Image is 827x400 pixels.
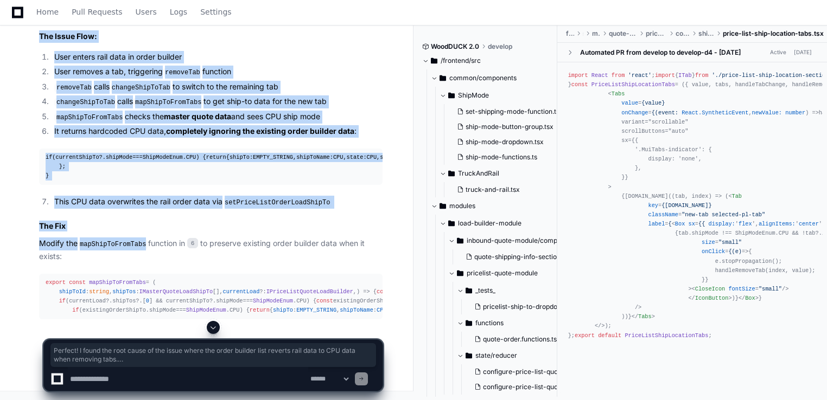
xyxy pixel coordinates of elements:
span: {{ [698,221,705,227]
span: state [347,154,364,160]
span: 6 [187,238,198,249]
span: shipTo [230,154,250,160]
span: string [89,288,109,295]
span: ship-mode-button-group.tsx [466,122,554,131]
span: {(e) [728,249,742,255]
span: WoodDUCK 2.0 [431,42,479,51]
span: const [69,279,86,286]
span: quote-shipping-info-section.tsx [474,253,571,261]
span: display: [709,221,735,227]
div: (currentShipTo?. === . ) { { : , : , : , : . , }; } [46,153,376,180]
span: {value} [641,100,665,107]
code: removeTab [163,68,202,78]
span: < = /> [692,286,789,292]
h2: The Fix [39,221,383,231]
span: {(event: [652,109,678,116]
span: common/components [449,74,517,82]
span: Logs [170,9,187,15]
span: Box [675,221,685,227]
span: from [612,72,625,79]
span: shipTo [273,307,293,313]
span: fontSize [728,286,755,292]
span: </ > [632,313,655,320]
span: Settings [200,9,231,15]
span: if [46,154,52,160]
span: shipToId [59,288,86,295]
svg: Directory [457,234,463,247]
span: import [655,72,675,79]
svg: Directory [440,72,446,85]
span: ShipModeEnum [143,154,183,160]
span: if [72,307,79,313]
div: [DATE] [794,48,812,56]
li: calls to get ship-to data for the new tab [51,95,383,108]
span: Active [767,47,790,57]
span: from [695,72,709,79]
span: Users [136,9,157,15]
span: shipTos [112,288,136,295]
span: className [648,211,678,218]
span: value [621,100,638,107]
span: load-builder-module [458,219,521,228]
button: _tests_ [457,282,584,299]
div: ; { } ; { , , , } ; ; { } ; { : ; : []; : ; : ; } = ( ) => { ( ); }; ; [568,71,816,340]
span: shipToName [340,307,373,313]
span: : , : [], ?: , [46,288,357,295]
button: quote-shipping-info-section.tsx [461,249,571,264]
span: return [250,307,270,313]
span: "small" [718,239,742,246]
svg: Directory [448,167,455,180]
span: "small" [759,286,782,292]
span: CloseIcon [695,286,725,292]
strong: The Issue Flow: [39,31,97,41]
button: set-shipping-mode-function.ts [453,104,559,119]
button: modules [431,197,558,215]
span: IPriceListQuoteLoadBuilder [266,288,353,295]
span: { [669,221,672,227]
svg: Directory [448,89,455,102]
li: This CPU data overwrites the rail order data via [51,196,383,209]
code: changeShipToTab [54,98,117,107]
span: key [648,202,658,209]
span: if [59,298,66,304]
span: TruckAndRail [458,169,499,178]
span: ShipModeEnum [253,298,293,304]
strong: completely ignoring the existing order builder data [166,126,354,136]
span: /frontend/src [441,56,481,65]
svg: Directory [440,199,446,212]
span: size [702,239,715,246]
span: frontend [566,29,574,38]
span: set-shipping-mode-function.ts [466,107,559,116]
span: center [799,221,819,227]
svg: Directory [466,317,472,330]
span: price-list-module [646,29,667,38]
span: shipMode [216,298,243,304]
span: truck-and-rail.tsx [466,185,520,194]
span: onClick [702,249,725,255]
span: mapShipToFromTabs [89,279,146,286]
code: setPriceListOrderLoadShipTo [222,198,332,208]
span: shipping-info [698,29,714,38]
button: load-builder-module [440,215,567,232]
span: ShipMode [458,91,489,100]
span: </ > [688,295,731,301]
button: pricelist-ship-to-dropdown.test.tsx [470,299,586,314]
span: < = = , ) => [568,91,819,115]
button: pricelist-quote-module [448,264,575,282]
div: Automated PR from develop to develop-d4 - [DATE] [580,48,741,57]
span: "new-tab selected-pl-tab" [682,211,765,218]
span: number [785,109,805,116]
span: components [676,29,690,38]
span: Tab [732,193,742,199]
li: checks the and sees CPU ship mode [51,111,383,124]
button: ship-mode-button-group.tsx [453,119,559,134]
span: ITab [678,72,692,79]
button: ship-mode-functions.ts [453,150,559,165]
span: IMasterQuoteLoadShipTo [139,288,213,295]
span: React [591,72,608,79]
span: CPU [296,298,306,304]
strong: master quote data [164,112,231,121]
span: PriceListShipLocationTabs [591,81,675,88]
span: EMPTY_STRING [296,307,336,313]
